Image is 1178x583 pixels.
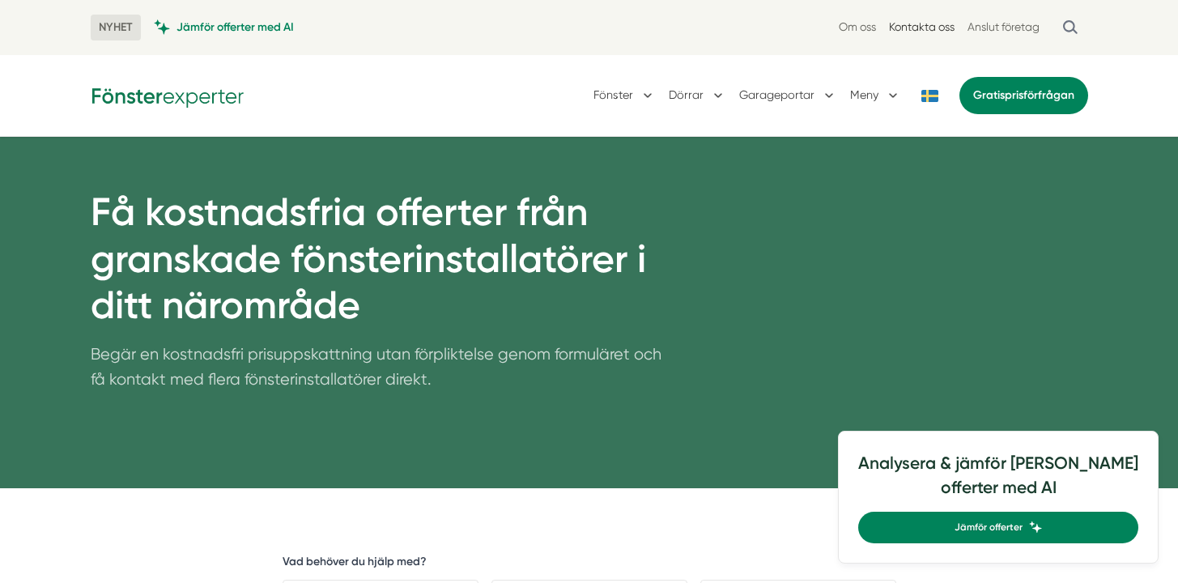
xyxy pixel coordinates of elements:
[176,19,294,35] span: Jämför offerter med AI
[839,19,876,35] a: Om oss
[91,342,662,401] p: Begär en kostnadsfri prisuppskattning utan förpliktelse genom formuläret och få kontakt med flera...
[154,19,294,35] a: Jämför offerter med AI
[283,554,427,574] h5: Vad behöver du hjälp med?
[91,189,662,342] h1: Få kostnadsfria offerter från granskade fönsterinstallatörer i ditt närområde
[669,74,726,117] button: Dörrar
[593,74,656,117] button: Fönster
[858,451,1138,512] h4: Analysera & jämför [PERSON_NAME] offerter med AI
[739,74,837,117] button: Garageportar
[955,520,1023,535] span: Jämför offerter
[973,88,1005,102] span: Gratis
[959,77,1088,114] a: Gratisprisförfrågan
[967,19,1040,35] a: Anslut företag
[91,15,141,40] span: NYHET
[858,512,1138,543] a: Jämför offerter
[889,19,955,35] a: Kontakta oss
[850,74,901,117] button: Meny
[91,83,245,108] img: Fönsterexperter Logotyp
